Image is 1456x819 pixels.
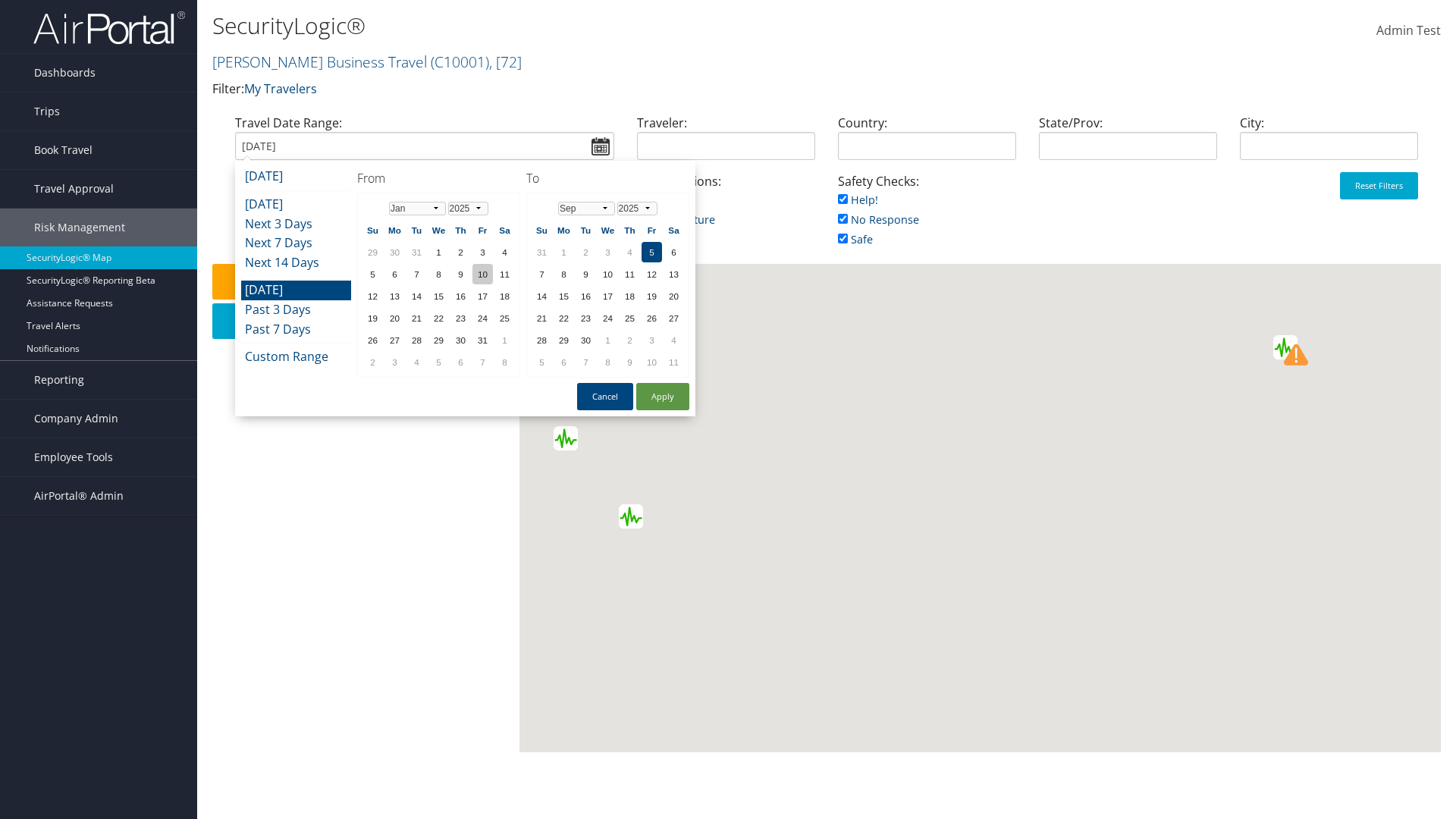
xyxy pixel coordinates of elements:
[472,308,493,328] td: 24
[241,234,351,253] li: Next 7 Days
[489,52,522,72] span: , [ 72 ]
[472,242,493,262] td: 3
[838,193,878,207] a: Help!
[532,286,552,306] td: 14
[357,170,520,187] h4: From
[494,264,515,284] td: 11
[664,330,684,350] td: 4
[384,242,405,262] td: 30
[406,308,427,328] td: 21
[576,308,596,328] td: 23
[642,308,662,328] td: 26
[576,242,596,262] td: 2
[619,504,643,529] div: Green earthquake alert (Magnitude 5.4M, Depth:5km) in Ecuador 05/09/2025 17:42 UTC, 6 thousand in...
[494,308,515,328] td: 25
[576,286,596,306] td: 16
[620,352,640,372] td: 9
[406,330,427,350] td: 28
[428,242,449,262] td: 1
[532,242,552,262] td: 31
[576,264,596,284] td: 9
[241,347,351,367] li: Custom Range
[827,172,1028,264] div: Safety Checks:
[1273,335,1298,359] div: Green earthquake alert (Magnitude 5.2M, Depth:10km) in Afghanistan 05/09/2025 17:25 UTC, 7.2 mill...
[664,308,684,328] td: 27
[494,242,515,262] td: 4
[472,286,493,306] td: 17
[34,170,114,208] span: Travel Approval
[212,303,512,339] button: Download Report
[384,330,405,350] td: 27
[362,330,383,350] td: 26
[620,242,640,262] td: 4
[34,477,124,515] span: AirPortal® Admin
[406,220,427,240] th: Tu
[576,352,596,372] td: 7
[362,308,383,328] td: 19
[642,352,662,372] td: 10
[494,352,515,372] td: 8
[212,52,522,72] a: [PERSON_NAME] Business Travel
[554,426,578,450] div: Green earthquake alert (Magnitude 4.7M, Depth:35.725km) in Mexico 05/09/2025 06:33 UTC, 670 thous...
[620,264,640,284] td: 11
[472,264,493,284] td: 10
[664,264,684,284] td: 13
[827,114,1028,172] div: Country:
[384,286,405,306] td: 13
[362,220,383,240] th: Su
[362,352,383,372] td: 2
[241,215,351,234] li: Next 3 Days
[34,93,60,130] span: Trips
[384,264,405,284] td: 6
[224,172,425,231] div: Air/Hotel/Rail:
[838,212,919,227] a: No Response
[626,114,827,172] div: Traveler:
[472,352,493,372] td: 7
[642,330,662,350] td: 3
[241,320,351,340] li: Past 7 Days
[406,264,427,284] td: 7
[384,308,405,328] td: 20
[620,308,640,328] td: 25
[1376,8,1441,55] a: Admin Test
[244,80,317,97] a: My Travelers
[33,10,185,45] img: airportal-logo.png
[577,383,633,410] button: Cancel
[362,286,383,306] td: 12
[241,281,351,300] li: [DATE]
[428,220,449,240] th: We
[241,195,351,215] li: [DATE]
[212,10,1031,42] h1: SecurityLogic®
[450,286,471,306] td: 16
[241,253,351,273] li: Next 14 Days
[406,352,427,372] td: 4
[450,330,471,350] td: 30
[428,330,449,350] td: 29
[664,220,684,240] th: Sa
[554,264,574,284] td: 8
[838,232,873,246] a: Safe
[428,352,449,372] td: 5
[428,308,449,328] td: 22
[241,300,351,320] li: Past 3 Days
[1340,172,1418,199] button: Reset Filters
[362,264,383,284] td: 5
[431,52,489,72] span: ( C10001 )
[406,286,427,306] td: 14
[554,352,574,372] td: 6
[34,54,96,92] span: Dashboards
[1376,22,1441,39] span: Admin Test
[362,242,383,262] td: 29
[576,330,596,350] td: 30
[642,220,662,240] th: Fr
[576,220,596,240] th: Tu
[554,220,574,240] th: Mo
[1028,114,1228,172] div: State/Prov:
[406,242,427,262] td: 31
[472,220,493,240] th: Fr
[664,352,684,372] td: 11
[554,242,574,262] td: 1
[620,286,640,306] td: 18
[598,286,618,306] td: 17
[636,383,689,410] button: Apply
